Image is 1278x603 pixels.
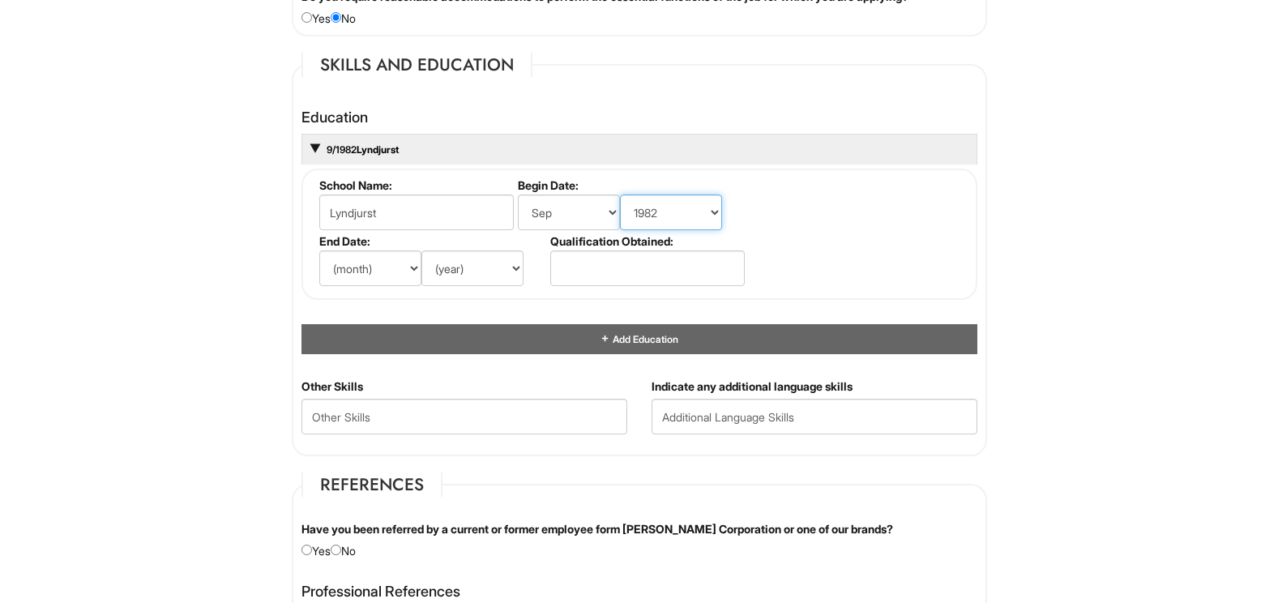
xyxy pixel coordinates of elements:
input: Additional Language Skills [652,399,977,434]
input: Other Skills [301,399,627,434]
legend: References [301,473,442,497]
div: Yes No [289,521,989,559]
label: Begin Date: [518,178,742,192]
span: Add Education [610,333,677,345]
span: 9/1982 [325,143,357,156]
label: Have you been referred by a current or former employee form [PERSON_NAME] Corporation or one of o... [301,521,893,537]
label: Indicate any additional language skills [652,378,853,395]
label: School Name: [319,178,511,192]
legend: Skills and Education [301,53,532,77]
a: 9/1982Lyndjurst [325,143,399,156]
label: Qualification Obtained: [550,234,742,248]
h4: Professional References [301,584,977,600]
label: End Date: [319,234,544,248]
h4: Education [301,109,977,126]
a: Add Education [600,333,677,345]
label: Other Skills [301,378,363,395]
